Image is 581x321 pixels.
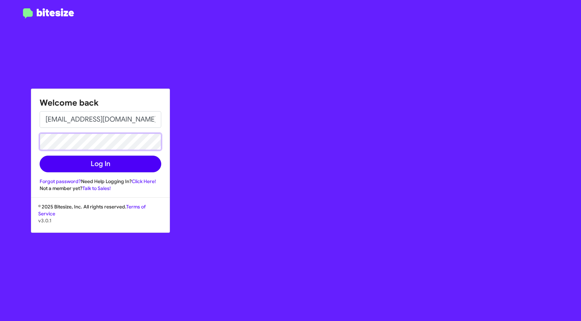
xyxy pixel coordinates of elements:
[148,138,156,146] keeper-lock: Open Keeper Popup
[38,204,146,217] a: Terms of Service
[40,111,161,128] input: Email address
[40,156,161,172] button: Log In
[40,185,161,192] div: Not a member yet?
[40,178,161,185] div: Need Help Logging In?
[40,178,81,184] a: Forgot password?
[38,217,163,224] p: v3.0.1
[40,97,161,108] h1: Welcome back
[82,185,111,191] a: Talk to Sales!
[31,203,170,232] div: © 2025 Bitesize, Inc. All rights reserved.
[132,178,156,184] a: Click Here!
